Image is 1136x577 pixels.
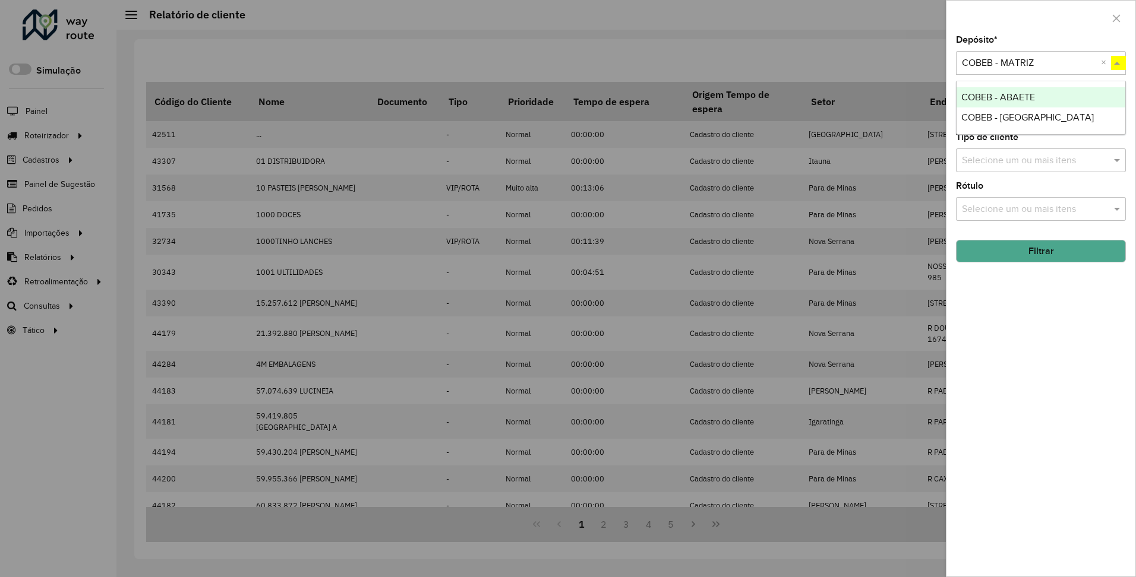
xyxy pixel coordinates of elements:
label: Tipo de cliente [956,130,1018,144]
ng-dropdown-panel: Options list [956,81,1126,135]
span: COBEB - ABAETE [961,92,1035,102]
button: Filtrar [956,240,1126,262]
label: Depósito [956,33,998,47]
span: COBEB - [GEOGRAPHIC_DATA] [961,112,1094,122]
span: Clear all [1101,56,1111,70]
label: Rótulo [956,179,983,193]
